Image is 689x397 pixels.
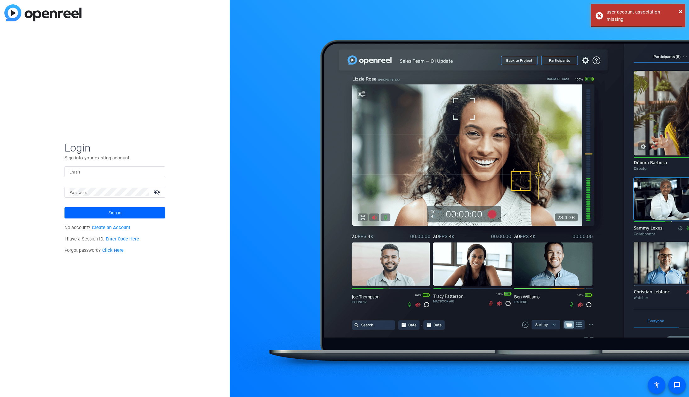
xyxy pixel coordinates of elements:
[64,248,124,253] span: Forgot password?
[92,225,130,230] a: Create an Account
[653,381,660,389] mat-icon: accessibility
[70,168,160,175] input: Enter Email Address
[70,170,80,174] mat-label: Email
[64,154,165,161] p: Sign into your existing account.
[64,207,165,218] button: Sign in
[4,4,81,21] img: blue-gradient.svg
[64,225,130,230] span: No account?
[64,236,139,242] span: I have a Session ID.
[679,8,682,15] span: ×
[64,141,165,154] span: Login
[607,8,681,23] div: user-account association missing
[673,381,681,389] mat-icon: message
[679,7,682,16] button: Close
[150,188,165,197] mat-icon: visibility_off
[70,190,87,195] mat-label: Password
[109,205,121,221] span: Sign in
[102,248,124,253] a: Click Here
[106,236,139,242] a: Enter Code Here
